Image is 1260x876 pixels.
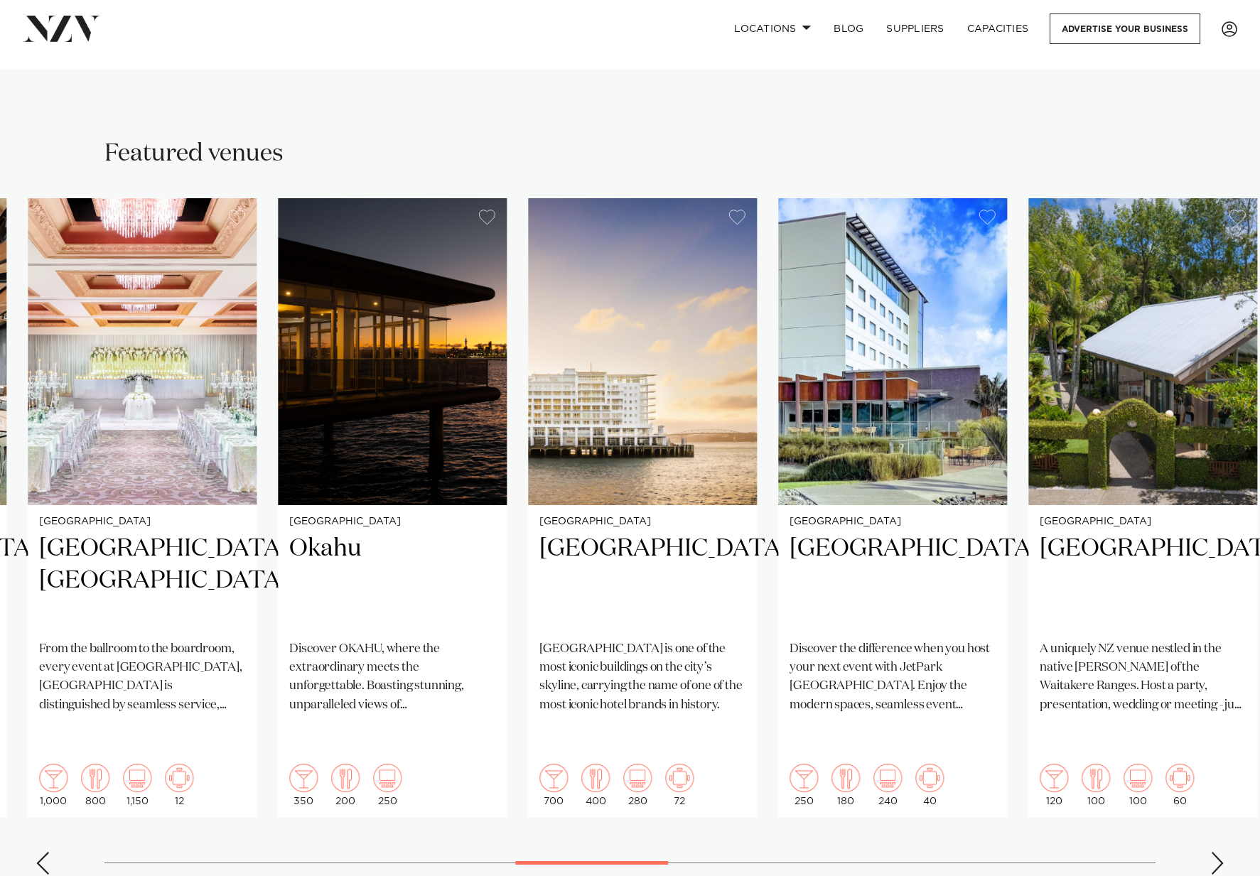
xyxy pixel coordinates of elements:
a: Advertise your business [1050,13,1200,44]
div: 120 [1040,764,1068,806]
img: meeting.png [165,764,193,792]
div: 700 [539,764,568,806]
h2: Featured venues [104,138,284,170]
a: [GEOGRAPHIC_DATA] [GEOGRAPHIC_DATA], [GEOGRAPHIC_DATA] From the ballroom to the boardroom, every ... [28,198,257,818]
small: [GEOGRAPHIC_DATA] [539,517,745,527]
div: 40 [915,764,944,806]
small: [GEOGRAPHIC_DATA] [1040,517,1246,527]
div: 12 [165,764,193,806]
h2: [GEOGRAPHIC_DATA] [539,533,745,629]
div: 100 [1082,764,1110,806]
a: Locations [723,13,822,44]
a: [GEOGRAPHIC_DATA] [GEOGRAPHIC_DATA] [GEOGRAPHIC_DATA] is one of the most iconic buildings on the ... [528,198,757,818]
div: 400 [581,764,610,806]
h2: [GEOGRAPHIC_DATA], [GEOGRAPHIC_DATA] [39,533,245,629]
div: 280 [623,764,652,806]
swiper-slide: 15 / 29 [778,198,1007,818]
small: [GEOGRAPHIC_DATA] [790,517,996,527]
img: dining.png [831,764,860,792]
img: theatre.png [623,764,652,792]
img: meeting.png [665,764,694,792]
div: 60 [1165,764,1194,806]
img: theatre.png [1124,764,1152,792]
div: 350 [289,764,318,806]
img: dining.png [81,764,109,792]
img: nzv-logo.png [23,16,100,41]
img: cocktail.png [289,764,318,792]
a: BLOG [822,13,875,44]
a: [GEOGRAPHIC_DATA] Okahu Discover OKAHU, where the extraordinary meets the unforgettable. Boasting... [278,198,507,818]
swiper-slide: 14 / 29 [528,198,757,818]
p: From the ballroom to the boardroom, every event at [GEOGRAPHIC_DATA], [GEOGRAPHIC_DATA] is distin... [39,640,245,715]
img: cocktail.png [39,764,68,792]
img: theatre.png [873,764,902,792]
a: [GEOGRAPHIC_DATA] [GEOGRAPHIC_DATA] Discover the difference when you host your next event with Je... [778,198,1007,818]
img: meeting.png [915,764,944,792]
div: 250 [790,764,818,806]
p: Discover OKAHU, where the extraordinary meets the unforgettable. Boasting stunning, unparalleled ... [289,640,495,715]
img: cocktail.png [539,764,568,792]
div: 180 [831,764,860,806]
p: [GEOGRAPHIC_DATA] is one of the most iconic buildings on the city’s skyline, carrying the name of... [539,640,745,715]
div: 200 [331,764,360,806]
img: dining.png [331,764,360,792]
swiper-slide: 12 / 29 [28,198,257,818]
div: 240 [873,764,902,806]
img: theatre.png [373,764,402,792]
a: [GEOGRAPHIC_DATA] [GEOGRAPHIC_DATA] A uniquely NZ venue nestled in the native [PERSON_NAME] of th... [1028,198,1257,818]
div: 72 [665,764,694,806]
a: SUPPLIERS [875,13,955,44]
div: 1,150 [123,764,151,806]
div: 100 [1124,764,1152,806]
swiper-slide: 16 / 29 [1028,198,1257,818]
img: meeting.png [1165,764,1194,792]
img: dining.png [581,764,610,792]
div: 1,000 [39,764,68,806]
h2: Okahu [289,533,495,629]
img: theatre.png [123,764,151,792]
p: Discover the difference when you host your next event with JetPark [GEOGRAPHIC_DATA]. Enjoy the m... [790,640,996,715]
div: 250 [373,764,402,806]
h2: [GEOGRAPHIC_DATA] [790,533,996,629]
a: Capacities [956,13,1040,44]
div: 800 [81,764,109,806]
img: cocktail.png [790,764,818,792]
img: cocktail.png [1040,764,1068,792]
small: [GEOGRAPHIC_DATA] [289,517,495,527]
img: dining.png [1082,764,1110,792]
h2: [GEOGRAPHIC_DATA] [1040,533,1246,629]
p: A uniquely NZ venue nestled in the native [PERSON_NAME] of the Waitakere Ranges. Host a party, pr... [1040,640,1246,715]
small: [GEOGRAPHIC_DATA] [39,517,245,527]
swiper-slide: 13 / 29 [278,198,507,818]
